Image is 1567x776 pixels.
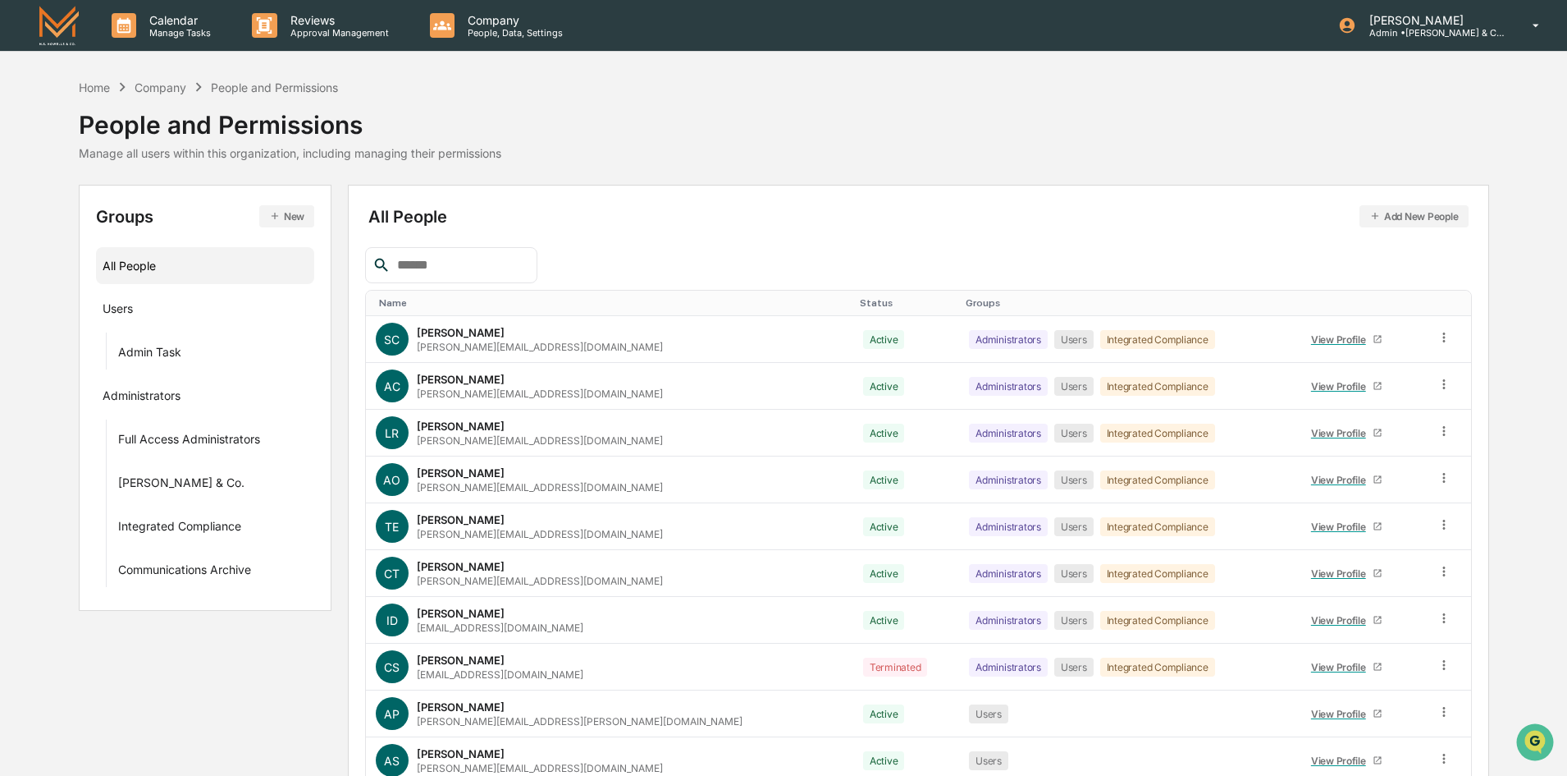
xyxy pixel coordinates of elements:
[1054,377,1094,396] div: Users
[417,341,663,353] div: [PERSON_NAME][EMAIL_ADDRESS][DOMAIN_NAME]
[33,207,106,223] span: Preclearance
[969,751,1008,770] div: Users
[96,205,315,227] div: Groups
[384,567,400,581] span: CT
[1304,374,1389,399] a: View Profile
[79,80,110,94] div: Home
[386,613,398,627] span: ID
[118,345,181,365] div: Admin Task
[969,330,1048,349] div: Administrators
[1304,748,1389,774] a: View Profile
[1304,654,1389,680] a: View Profile
[1054,611,1094,630] div: Users
[1100,611,1215,630] div: Integrated Compliance
[1054,424,1094,443] div: Users
[118,519,241,539] div: Integrated Compliance
[79,146,501,160] div: Manage all users within this organization, including managing their permissions
[1514,722,1559,766] iframe: Open customer support
[136,13,219,27] p: Calendar
[863,705,905,723] div: Active
[383,473,400,487] span: AO
[1054,658,1094,677] div: Users
[56,126,269,142] div: Start new chat
[163,278,199,291] span: Pylon
[1054,564,1094,583] div: Users
[16,240,30,253] div: 🔎
[135,80,186,94] div: Company
[10,200,112,230] a: 🖐️Preclearance
[1054,330,1094,349] div: Users
[116,278,199,291] a: Powered byPylon
[385,426,399,440] span: LR
[33,238,103,255] span: Data Lookup
[1304,701,1389,727] a: View Profile
[863,611,905,630] div: Active
[277,13,397,27] p: Reviews
[56,142,208,155] div: We're available if you need us!
[279,131,299,150] button: Start new chat
[417,622,583,634] div: [EMAIL_ADDRESS][DOMAIN_NAME]
[16,209,30,222] div: 🖐️
[368,205,1469,227] div: All People
[1304,608,1389,633] a: View Profile
[1054,471,1094,489] div: Users
[417,700,505,714] div: [PERSON_NAME]
[1304,327,1389,352] a: View Profile
[384,660,400,674] span: CS
[1311,614,1373,627] div: View Profile
[1356,27,1509,39] p: Admin • [PERSON_NAME] & Co. - BD
[455,13,571,27] p: Company
[135,207,203,223] span: Attestations
[863,517,905,536] div: Active
[969,658,1048,677] div: Administrators
[1100,564,1215,583] div: Integrated Compliance
[1311,661,1373,673] div: View Profile
[384,379,400,393] span: AC
[379,297,847,309] div: Toggle SortBy
[103,301,133,321] div: Users
[417,607,505,620] div: [PERSON_NAME]
[969,377,1048,396] div: Administrators
[417,373,505,386] div: [PERSON_NAME]
[417,528,663,540] div: [PERSON_NAME][EMAIL_ADDRESS][DOMAIN_NAME]
[1304,561,1389,586] a: View Profile
[969,611,1048,630] div: Administrators
[863,564,905,583] div: Active
[1356,13,1509,27] p: [PERSON_NAME]
[112,200,210,230] a: 🗄️Attestations
[863,330,905,349] div: Active
[1054,517,1094,536] div: Users
[1311,333,1373,346] div: View Profile
[969,517,1048,536] div: Administrators
[384,333,400,347] span: SC
[417,715,742,728] div: [PERSON_NAME][EMAIL_ADDRESS][PERSON_NAME][DOMAIN_NAME]
[966,297,1287,309] div: Toggle SortBy
[10,232,110,261] a: 🔎Data Lookup
[1359,205,1469,227] button: Add New People
[1100,658,1215,677] div: Integrated Compliance
[1311,567,1373,580] div: View Profile
[860,297,953,309] div: Toggle SortBy
[417,481,663,494] div: [PERSON_NAME][EMAIL_ADDRESS][DOMAIN_NAME]
[417,513,505,526] div: [PERSON_NAME]
[1311,521,1373,533] div: View Profile
[863,424,905,443] div: Active
[1311,708,1373,720] div: View Profile
[1304,514,1389,540] a: View Profile
[863,377,905,396] div: Active
[1100,424,1215,443] div: Integrated Compliance
[863,658,928,677] div: Terminated
[384,707,400,721] span: AP
[417,762,663,774] div: [PERSON_NAME][EMAIL_ADDRESS][DOMAIN_NAME]
[417,466,505,480] div: [PERSON_NAME]
[417,668,583,681] div: [EMAIL_ADDRESS][DOMAIN_NAME]
[277,27,397,39] p: Approval Management
[417,560,505,573] div: [PERSON_NAME]
[79,97,501,140] div: People and Permissions
[455,27,571,39] p: People, Data, Settings
[103,252,308,279] div: All People
[259,205,314,227] button: New
[417,388,663,400] div: [PERSON_NAME][EMAIL_ADDRESS][DOMAIN_NAME]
